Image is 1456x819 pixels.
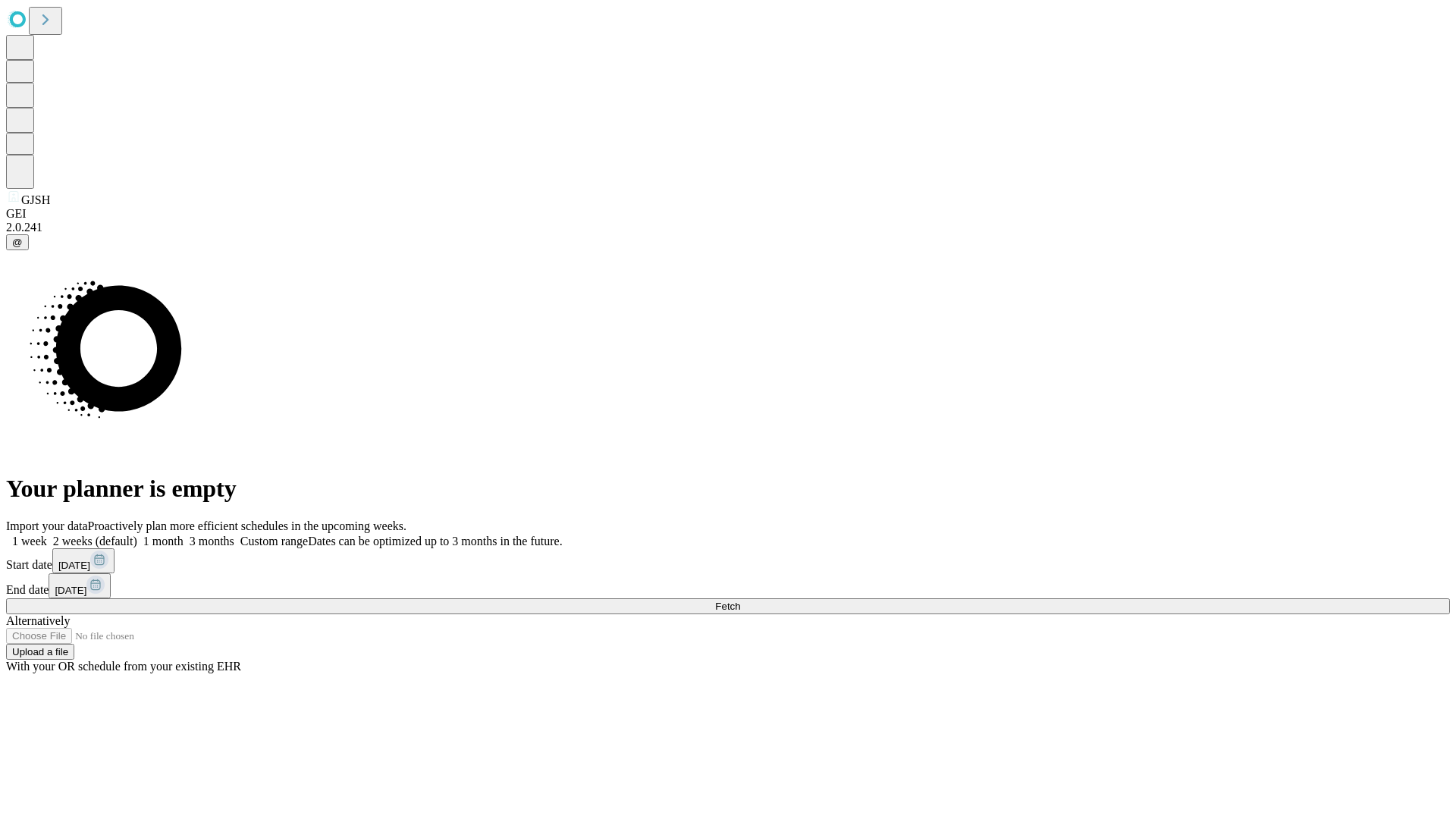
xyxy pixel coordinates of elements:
span: Import your data [6,519,88,532]
button: @ [6,234,29,250]
span: 1 week [12,535,47,548]
span: GJSH [21,193,50,206]
span: With your OR schedule from your existing EHR [6,660,241,673]
span: [DATE] [55,585,86,596]
div: 2.0.241 [6,221,1450,234]
div: GEI [6,207,1450,221]
span: Dates can be optimized up to 3 months in the future. [308,535,562,548]
span: 3 months [190,535,234,548]
h1: Your planner is empty [6,475,1450,503]
button: [DATE] [52,548,115,573]
span: [DATE] [58,560,90,571]
div: End date [6,573,1450,598]
span: 2 weeks (default) [53,535,137,548]
span: Proactively plan more efficient schedules in the upcoming weeks. [88,519,406,532]
span: Alternatively [6,614,70,627]
button: [DATE] [49,573,111,598]
span: Custom range [240,535,308,548]
span: Fetch [715,601,740,612]
button: Upload a file [6,644,74,660]
div: Start date [6,548,1450,573]
button: Fetch [6,598,1450,614]
span: @ [12,237,23,248]
span: 1 month [143,535,184,548]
